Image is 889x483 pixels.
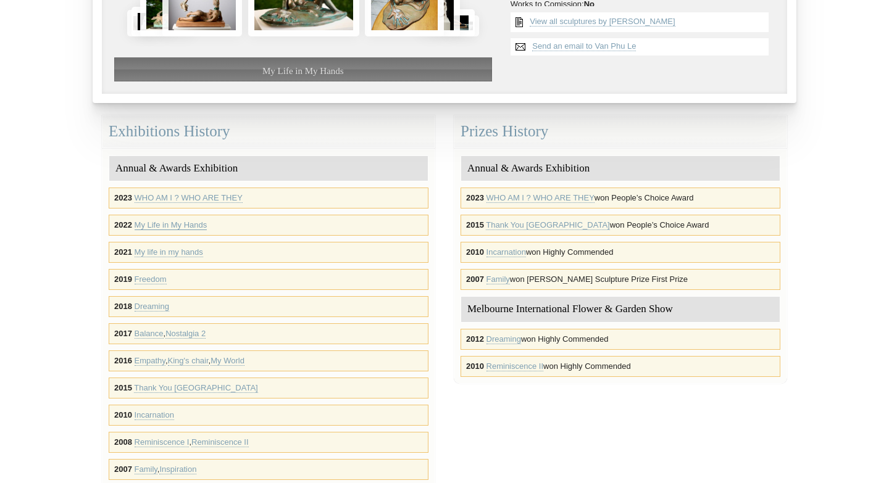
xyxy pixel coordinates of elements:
div: won Highly Commended [461,242,780,263]
div: won Highly Commended [461,356,780,377]
strong: 2018 [114,302,132,311]
strong: 2023 [114,193,132,202]
a: Family [135,464,157,474]
a: Empathy [135,356,165,366]
strong: 2012 [466,334,484,344]
a: My World [211,356,244,366]
strong: 2007 [466,275,484,284]
div: Exhibitions History [102,115,435,148]
a: Thank You [GEOGRAPHIC_DATA] [486,220,609,230]
a: Inspiration [159,464,196,474]
a: Dreaming [486,334,521,344]
a: Incarnation [486,247,526,257]
img: View all {sculptor_name} sculptures list [511,12,528,32]
div: won [PERSON_NAME] Sculpture Prize First Prize [461,269,780,290]
a: WHO AM I ? WHO ARE THEY [135,193,243,203]
a: View all sculptures by [PERSON_NAME] [530,17,675,27]
img: Dreaming [131,7,171,36]
strong: 2015 [466,220,484,229]
strong: 2023 [466,193,484,202]
strong: 2007 [114,464,132,474]
strong: 2010 [466,247,484,257]
a: Send an email to Van Phu Le [532,41,636,51]
strong: 2008 [114,437,132,447]
strong: 2022 [114,220,132,229]
strong: 2019 [114,275,132,284]
div: won People’s Choice Award [461,188,780,208]
strong: 2017 [114,329,132,338]
div: won People’s Choice Award [461,215,780,236]
div: , [109,459,428,480]
div: , , [109,350,428,371]
div: Annual & Awards Exhibition [461,156,780,181]
div: Melbourne International Flower & Garden Show [461,297,780,322]
a: My life in my hands [135,247,203,257]
a: Nostalgia 2 [165,329,206,339]
a: Balance [135,329,164,339]
a: Thank You [GEOGRAPHIC_DATA] [134,383,257,393]
a: Reminiscence II [486,361,543,371]
div: Annual & Awards Exhibition [109,156,428,181]
a: My Life in My Hands [135,220,207,230]
div: , [109,432,428,453]
img: Send an email to Van Phu Le [511,38,530,56]
strong: 2021 [114,247,132,257]
a: King's chair [168,356,209,366]
a: Dreaming [135,302,169,312]
div: won Highly Commended [461,329,780,350]
img: Birthgate [127,10,159,36]
a: Reminiscence II [191,437,248,447]
strong: 2010 [114,410,132,419]
a: Incarnation [135,410,174,420]
div: , [109,323,428,344]
a: Reminiscence I [135,437,190,447]
a: WHO AM I ? WHO ARE THEY [486,193,595,203]
strong: 2015 [114,383,132,392]
span: My Life in My Hands [262,66,344,76]
a: Freedom [135,275,167,284]
div: Prizes History [454,115,787,148]
a: Family [486,275,510,284]
strong: 2016 [114,356,132,365]
strong: 2010 [466,361,484,371]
